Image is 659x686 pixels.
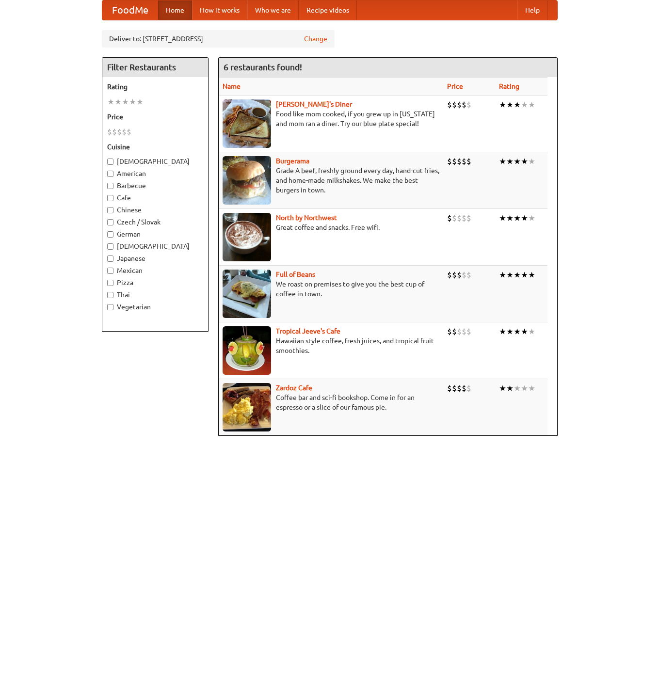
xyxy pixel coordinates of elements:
[462,383,466,394] li: $
[107,243,113,250] input: [DEMOGRAPHIC_DATA]
[129,96,136,107] li: ★
[223,166,439,195] p: Grade A beef, freshly ground every day, hand-cut fries, and home-made milkshakes. We make the bes...
[466,99,471,110] li: $
[107,82,203,92] h5: Rating
[514,156,521,167] li: ★
[107,255,113,262] input: Japanese
[466,326,471,337] li: $
[466,383,471,394] li: $
[506,383,514,394] li: ★
[466,270,471,280] li: $
[107,231,113,238] input: German
[457,99,462,110] li: $
[117,127,122,137] li: $
[276,100,352,108] a: [PERSON_NAME]'s Diner
[452,156,457,167] li: $
[192,0,247,20] a: How it works
[462,270,466,280] li: $
[107,169,203,178] label: American
[223,82,241,90] a: Name
[514,99,521,110] li: ★
[457,326,462,337] li: $
[107,171,113,177] input: American
[499,99,506,110] li: ★
[528,383,535,394] li: ★
[514,383,521,394] li: ★
[122,127,127,137] li: $
[102,0,158,20] a: FoodMe
[276,271,315,278] a: Full of Beans
[276,327,340,335] a: Tropical Jeeve's Cafe
[107,278,203,287] label: Pizza
[466,213,471,223] li: $
[107,292,113,298] input: Thai
[107,142,203,152] h5: Cuisine
[107,219,113,225] input: Czech / Slovak
[223,336,439,355] p: Hawaiian style coffee, fresh juices, and tropical fruit smoothies.
[276,157,309,165] a: Burgerama
[223,109,439,128] p: Food like mom cooked, if you grew up in [US_STATE] and mom ran a diner. Try our blue plate special!
[499,213,506,223] li: ★
[107,96,114,107] li: ★
[499,383,506,394] li: ★
[462,99,466,110] li: $
[447,156,452,167] li: $
[499,82,519,90] a: Rating
[223,326,271,375] img: jeeves.jpg
[514,326,521,337] li: ★
[528,213,535,223] li: ★
[304,34,327,44] a: Change
[514,213,521,223] li: ★
[457,270,462,280] li: $
[447,82,463,90] a: Price
[466,156,471,167] li: $
[521,326,528,337] li: ★
[136,96,144,107] li: ★
[107,290,203,300] label: Thai
[452,326,457,337] li: $
[107,302,203,312] label: Vegetarian
[452,383,457,394] li: $
[158,0,192,20] a: Home
[276,214,337,222] a: North by Northwest
[223,279,439,299] p: We roast on premises to give you the best cup of coffee in town.
[107,127,112,137] li: $
[114,96,122,107] li: ★
[528,156,535,167] li: ★
[107,205,203,215] label: Chinese
[223,383,271,431] img: zardoz.jpg
[127,127,131,137] li: $
[452,99,457,110] li: $
[107,217,203,227] label: Czech / Slovak
[107,181,203,191] label: Barbecue
[447,99,452,110] li: $
[517,0,547,20] a: Help
[457,213,462,223] li: $
[528,99,535,110] li: ★
[107,159,113,165] input: [DEMOGRAPHIC_DATA]
[457,383,462,394] li: $
[107,195,113,201] input: Cafe
[447,270,452,280] li: $
[223,213,271,261] img: north.jpg
[521,99,528,110] li: ★
[223,99,271,148] img: sallys.jpg
[102,30,335,48] div: Deliver to: [STREET_ADDRESS]
[506,270,514,280] li: ★
[107,268,113,274] input: Mexican
[299,0,357,20] a: Recipe videos
[107,229,203,239] label: German
[499,156,506,167] li: ★
[521,270,528,280] li: ★
[276,384,312,392] a: Zardoz Cafe
[528,326,535,337] li: ★
[521,156,528,167] li: ★
[224,63,302,72] ng-pluralize: 6 restaurants found!
[521,213,528,223] li: ★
